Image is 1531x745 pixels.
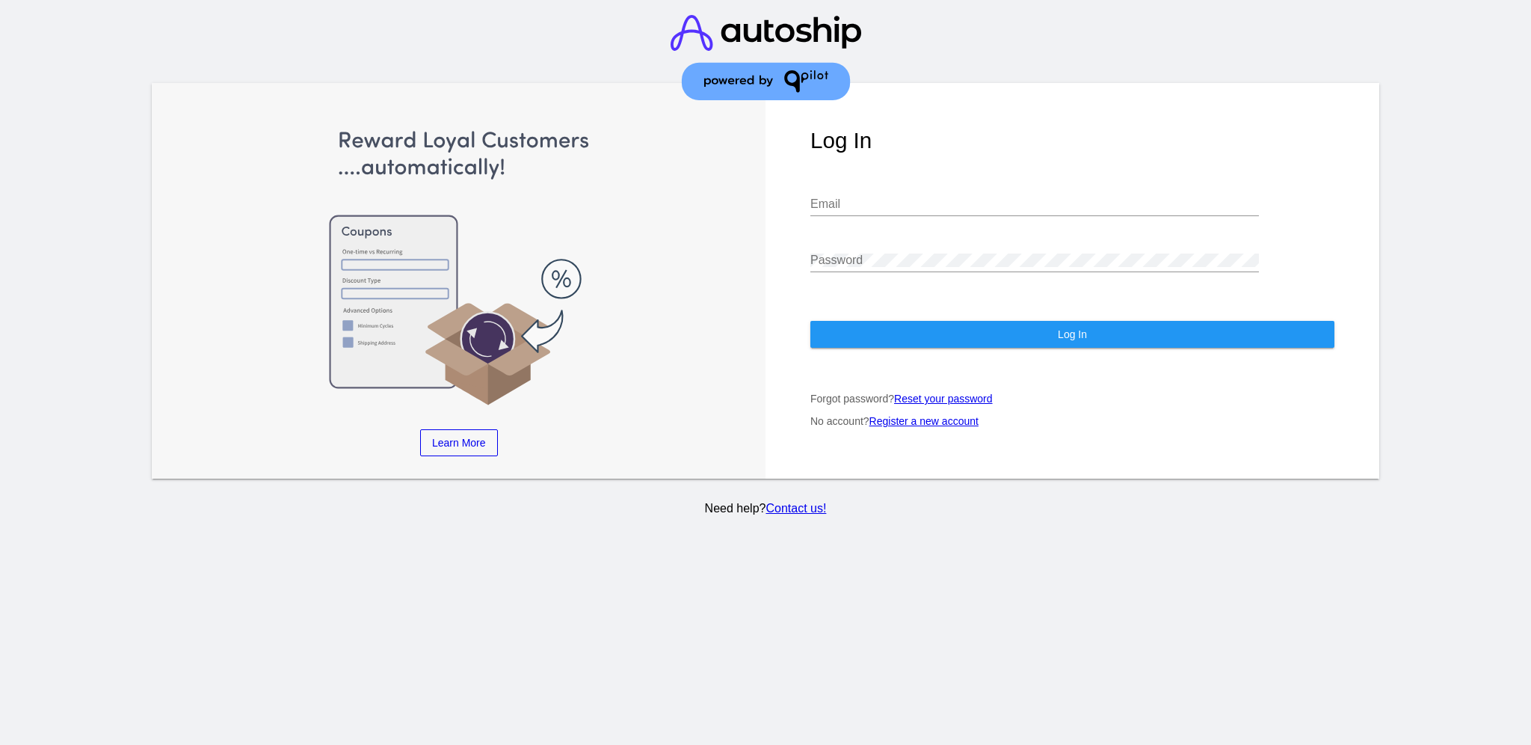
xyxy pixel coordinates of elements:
p: Need help? [149,502,1382,515]
input: Email [810,197,1259,211]
h1: Log In [810,128,1334,153]
button: Log In [810,321,1334,348]
img: Apply Coupons Automatically to Scheduled Orders with QPilot [197,128,721,408]
p: Forgot password? [810,393,1334,405]
a: Learn More [420,429,498,456]
p: No account? [810,415,1334,427]
a: Reset your password [894,393,993,405]
a: Register a new account [869,415,979,427]
a: Contact us! [765,502,826,515]
span: Learn More [432,437,486,449]
span: Log In [1058,328,1087,340]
